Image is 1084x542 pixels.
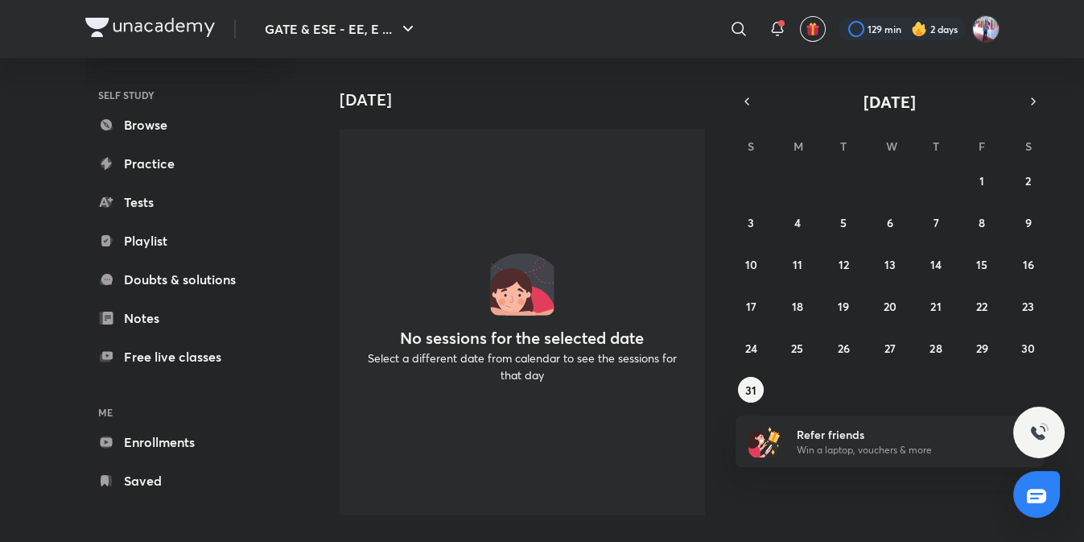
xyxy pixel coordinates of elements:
abbr: Saturday [1025,139,1032,154]
a: Enrollments [85,426,272,458]
abbr: August 6, 2025 [886,215,892,230]
abbr: August 10, 2025 [745,257,757,272]
button: GATE & ESE - EE, E ... [255,13,427,45]
button: August 18, 2025 [785,293,810,319]
button: August 21, 2025 [923,293,949,319]
h6: SELF STUDY [85,81,272,109]
abbr: August 8, 2025 [979,215,985,230]
abbr: August 19, 2025 [838,299,849,314]
button: August 13, 2025 [876,251,902,277]
button: August 16, 2025 [1016,251,1041,277]
abbr: August 15, 2025 [976,257,987,272]
a: Playlist [85,225,272,257]
button: August 3, 2025 [738,209,764,235]
button: August 17, 2025 [738,293,764,319]
abbr: August 2, 2025 [1025,173,1031,188]
button: August 5, 2025 [831,209,856,235]
h6: ME [85,399,272,426]
abbr: August 4, 2025 [794,215,801,230]
button: August 19, 2025 [831,293,856,319]
img: ttu [1029,423,1049,442]
button: August 20, 2025 [876,293,902,319]
img: avatar [806,22,820,36]
p: Win a laptop, vouchers & more [797,443,995,457]
a: Practice [85,147,272,180]
button: August 7, 2025 [923,209,949,235]
abbr: August 23, 2025 [1022,299,1034,314]
a: Notes [85,302,272,334]
a: Company Logo [85,18,215,41]
abbr: August 7, 2025 [933,215,938,230]
button: August 31, 2025 [738,377,764,403]
abbr: Tuesday [840,139,847,154]
button: avatar [800,16,826,42]
button: August 6, 2025 [876,209,902,235]
abbr: August 30, 2025 [1021,341,1035,356]
abbr: August 24, 2025 [745,341,757,356]
button: August 10, 2025 [738,251,764,277]
h4: [DATE] [340,90,718,110]
abbr: August 16, 2025 [1023,257,1034,272]
abbr: Thursday [933,139,939,154]
abbr: August 27, 2025 [884,341,895,356]
button: August 27, 2025 [876,335,902,361]
abbr: August 21, 2025 [930,299,941,314]
img: Company Logo [85,18,215,37]
img: referral [748,425,781,457]
button: [DATE] [758,90,1022,113]
abbr: August 5, 2025 [840,215,847,230]
button: August 24, 2025 [738,335,764,361]
abbr: August 3, 2025 [748,215,754,230]
abbr: August 11, 2025 [793,257,802,272]
abbr: Wednesday [885,139,896,154]
abbr: August 22, 2025 [976,299,987,314]
img: streak [911,21,927,37]
button: August 8, 2025 [969,209,995,235]
button: August 2, 2025 [1016,168,1041,193]
p: Select a different date from calendar to see the sessions for that day [359,350,686,383]
button: August 29, 2025 [969,335,995,361]
button: August 22, 2025 [969,293,995,319]
button: August 4, 2025 [785,209,810,235]
a: Doubts & solutions [85,263,272,296]
button: August 15, 2025 [969,251,995,277]
button: August 30, 2025 [1016,335,1041,361]
abbr: August 28, 2025 [929,341,942,356]
abbr: Monday [793,139,803,154]
img: Pradeep Kumar [972,15,1000,43]
a: Saved [85,465,272,497]
abbr: Friday [979,139,985,154]
abbr: August 20, 2025 [883,299,896,314]
abbr: August 18, 2025 [792,299,803,314]
abbr: Sunday [748,139,754,154]
a: Free live classes [85,341,272,373]
abbr: August 14, 2025 [930,257,942,272]
button: August 26, 2025 [831,335,856,361]
button: August 23, 2025 [1016,293,1041,319]
abbr: August 26, 2025 [838,341,850,356]
button: August 11, 2025 [785,251,810,277]
button: August 25, 2025 [785,335,810,361]
h4: No sessions for the selected date [400,329,644,348]
abbr: August 1, 2025 [979,173,984,188]
abbr: August 31, 2025 [745,383,756,398]
button: August 12, 2025 [831,251,856,277]
button: August 28, 2025 [923,335,949,361]
a: Browse [85,109,272,141]
button: August 14, 2025 [923,251,949,277]
abbr: August 29, 2025 [976,341,988,356]
abbr: August 12, 2025 [839,257,849,272]
h6: Refer friends [797,426,995,443]
span: [DATE] [863,91,916,113]
abbr: August 25, 2025 [791,341,803,356]
abbr: August 17, 2025 [746,299,756,314]
button: August 1, 2025 [969,168,995,193]
img: No events [490,251,554,316]
abbr: August 9, 2025 [1025,215,1032,230]
abbr: August 13, 2025 [884,257,895,272]
button: August 9, 2025 [1016,209,1041,235]
a: Tests [85,186,272,218]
